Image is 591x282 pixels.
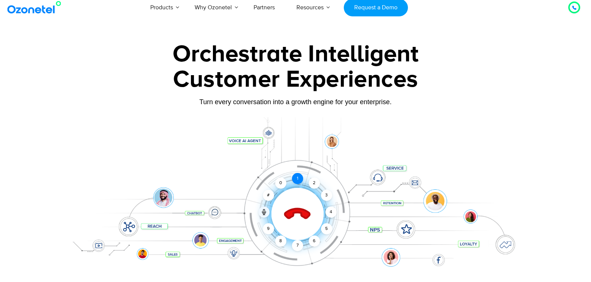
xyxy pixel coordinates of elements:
div: Orchestrate Intelligent [63,42,529,66]
div: 6 [309,235,320,247]
div: 4 [326,206,337,218]
div: Turn every conversation into a growth engine for your enterprise. [63,98,529,106]
div: 8 [275,235,286,247]
div: Customer Experiences [63,62,529,97]
div: 7 [292,240,303,251]
div: 0 [275,177,286,189]
div: # [263,190,274,201]
div: 1 [292,173,303,184]
div: 3 [321,190,332,201]
div: 9 [263,223,274,234]
div: 5 [321,223,332,234]
div: 2 [309,177,320,189]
